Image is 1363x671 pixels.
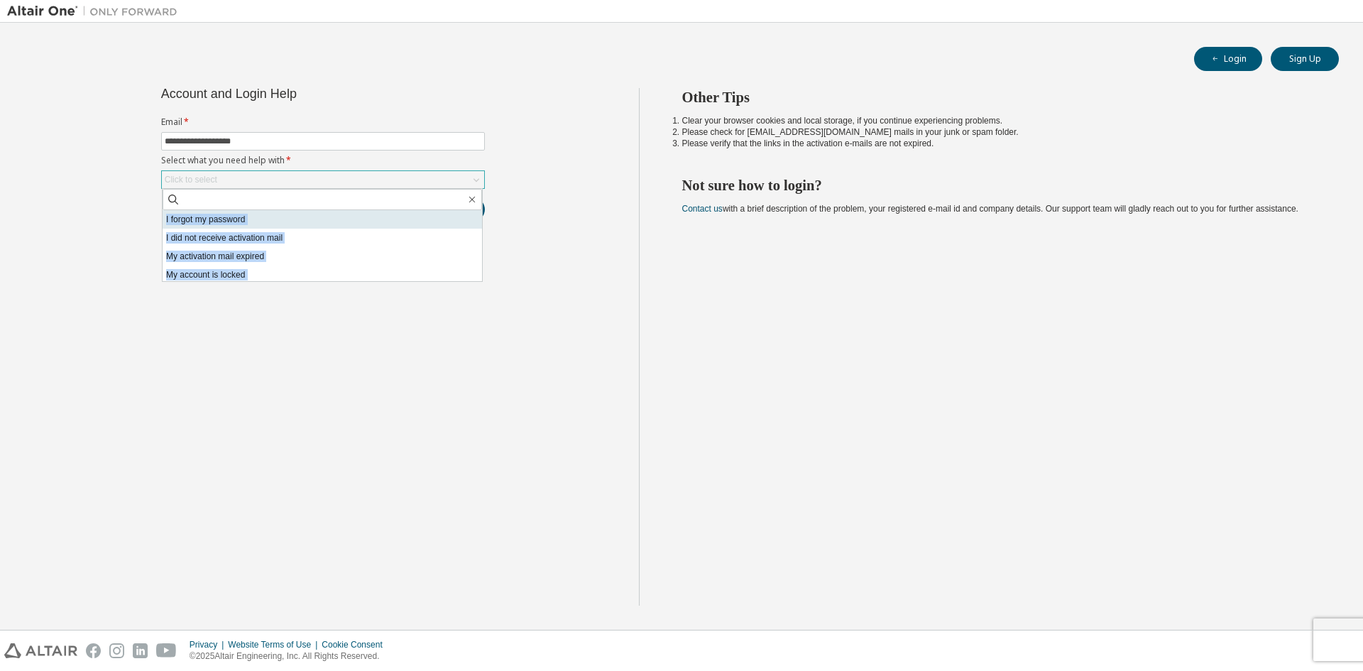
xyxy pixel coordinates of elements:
[682,176,1314,195] h2: Not sure how to login?
[163,210,482,229] li: I forgot my password
[682,88,1314,107] h2: Other Tips
[682,204,723,214] a: Contact us
[682,204,1298,214] span: with a brief description of the problem, your registered e-mail id and company details. Our suppo...
[162,171,484,188] div: Click to select
[1271,47,1339,71] button: Sign Up
[1194,47,1262,71] button: Login
[86,643,101,658] img: facebook.svg
[7,4,185,18] img: Altair One
[161,116,485,128] label: Email
[161,155,485,166] label: Select what you need help with
[156,643,177,658] img: youtube.svg
[682,126,1314,138] li: Please check for [EMAIL_ADDRESS][DOMAIN_NAME] mails in your junk or spam folder.
[682,115,1314,126] li: Clear your browser cookies and local storage, if you continue experiencing problems.
[322,639,390,650] div: Cookie Consent
[161,88,420,99] div: Account and Login Help
[4,643,77,658] img: altair_logo.svg
[190,650,391,662] p: © 2025 Altair Engineering, Inc. All Rights Reserved.
[228,639,322,650] div: Website Terms of Use
[682,138,1314,149] li: Please verify that the links in the activation e-mails are not expired.
[165,174,217,185] div: Click to select
[133,643,148,658] img: linkedin.svg
[109,643,124,658] img: instagram.svg
[190,639,228,650] div: Privacy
